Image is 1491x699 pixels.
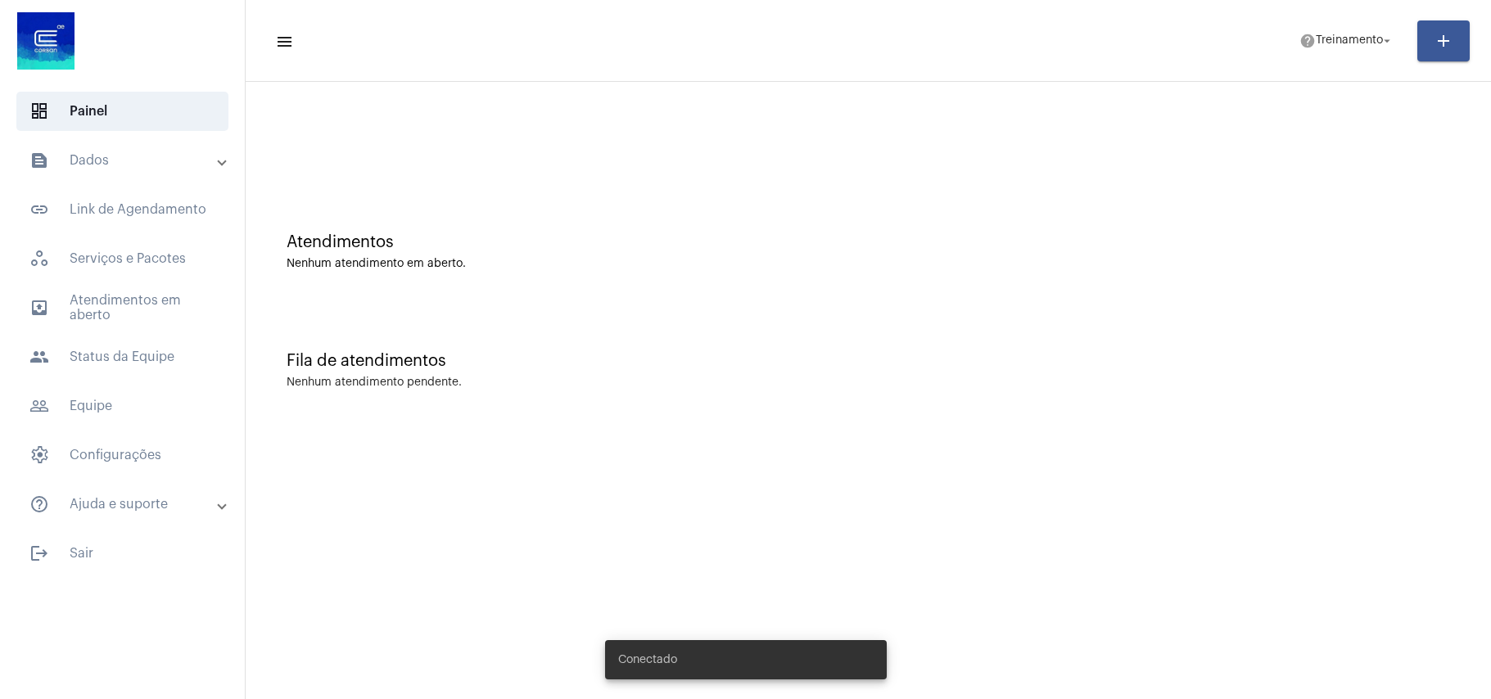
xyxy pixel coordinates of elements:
[16,92,228,131] span: Painel
[29,151,219,170] mat-panel-title: Dados
[287,352,1450,370] div: Fila de atendimentos
[29,445,49,465] span: sidenav icon
[16,190,228,229] span: Link de Agendamento
[29,494,219,514] mat-panel-title: Ajuda e suporte
[618,652,677,668] span: Conectado
[16,337,228,377] span: Status da Equipe
[16,239,228,278] span: Serviços e Pacotes
[29,200,49,219] mat-icon: sidenav icon
[1380,34,1394,48] mat-icon: arrow_drop_down
[1434,31,1453,51] mat-icon: add
[29,543,49,563] mat-icon: sidenav icon
[29,494,49,514] mat-icon: sidenav icon
[29,151,49,170] mat-icon: sidenav icon
[16,435,228,475] span: Configurações
[10,485,245,524] mat-expansion-panel-header: sidenav iconAjuda e suporte
[10,141,245,180] mat-expansion-panel-header: sidenav iconDados
[13,8,79,74] img: d4669ae0-8c07-2337-4f67-34b0df7f5ae4.jpeg
[29,396,49,416] mat-icon: sidenav icon
[287,258,1450,270] div: Nenhum atendimento em aberto.
[29,298,49,318] mat-icon: sidenav icon
[287,377,462,389] div: Nenhum atendimento pendente.
[29,249,49,268] span: sidenav icon
[16,534,228,573] span: Sair
[287,233,1450,251] div: Atendimentos
[16,386,228,426] span: Equipe
[29,347,49,367] mat-icon: sidenav icon
[1290,25,1404,57] button: Treinamento
[16,288,228,327] span: Atendimentos em aberto
[1316,35,1383,47] span: Treinamento
[29,101,49,121] span: sidenav icon
[1299,33,1316,49] mat-icon: help
[275,32,291,52] mat-icon: sidenav icon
